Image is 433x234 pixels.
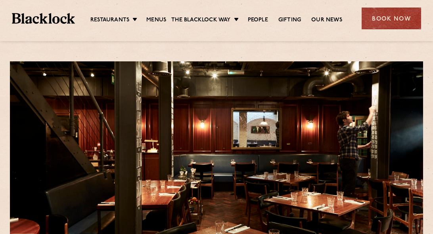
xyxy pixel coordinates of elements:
[146,16,166,25] a: Menus
[311,16,342,25] a: Our News
[90,16,129,25] a: Restaurants
[362,8,421,29] div: Book Now
[12,13,75,24] img: BL_Textured_Logo-footer-cropped.svg
[171,16,230,25] a: The Blacklock Way
[278,16,301,25] a: Gifting
[248,16,268,25] a: People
